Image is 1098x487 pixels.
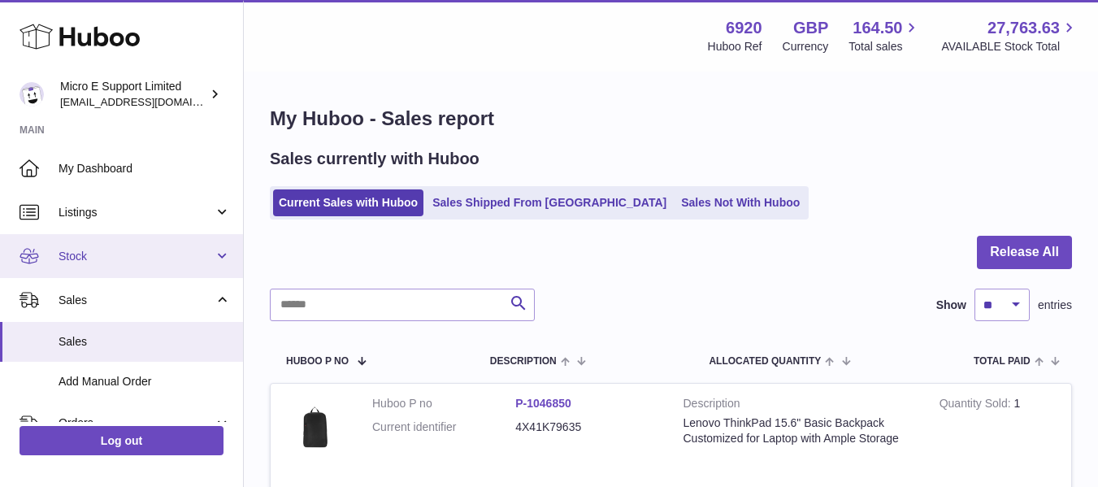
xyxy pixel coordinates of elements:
span: Sales [59,334,231,350]
a: Sales Not With Huboo [675,189,805,216]
span: Add Manual Order [59,374,231,389]
strong: GBP [793,17,828,39]
img: $_57.JPG [283,396,348,461]
div: Huboo Ref [708,39,762,54]
span: Sales [59,293,214,308]
a: Current Sales with Huboo [273,189,423,216]
dt: Huboo P no [372,396,515,411]
span: Stock [59,249,214,264]
label: Show [936,298,966,313]
div: Currency [783,39,829,54]
span: Total paid [974,356,1031,367]
span: Listings [59,205,214,220]
h1: My Huboo - Sales report [270,106,1072,132]
button: Release All [977,236,1072,269]
strong: 6920 [726,17,762,39]
td: 1 [927,384,1071,477]
a: 27,763.63 AVAILABLE Stock Total [941,17,1078,54]
span: entries [1038,298,1072,313]
dd: 4X41K79635 [515,420,658,435]
span: [EMAIL_ADDRESS][DOMAIN_NAME] [60,95,239,108]
span: 164.50 [853,17,902,39]
div: Lenovo ThinkPad 15.6" Basic Backpack Customized for Laptop with Ample Storage [684,415,915,446]
span: Total sales [848,39,921,54]
img: contact@micropcsupport.com [20,82,44,107]
a: P-1046850 [515,397,571,410]
span: AVAILABLE Stock Total [941,39,1078,54]
h2: Sales currently with Huboo [270,148,480,170]
dt: Current identifier [372,420,515,435]
a: Sales Shipped From [GEOGRAPHIC_DATA] [427,189,672,216]
a: Log out [20,426,224,455]
strong: Description [684,396,915,415]
div: Micro E Support Limited [60,79,206,110]
span: ALLOCATED Quantity [709,356,821,367]
span: My Dashboard [59,161,231,176]
span: 27,763.63 [987,17,1060,39]
span: Orders [59,415,214,431]
span: Description [490,356,557,367]
a: 164.50 Total sales [848,17,921,54]
span: Huboo P no [286,356,349,367]
strong: Quantity Sold [940,397,1014,414]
